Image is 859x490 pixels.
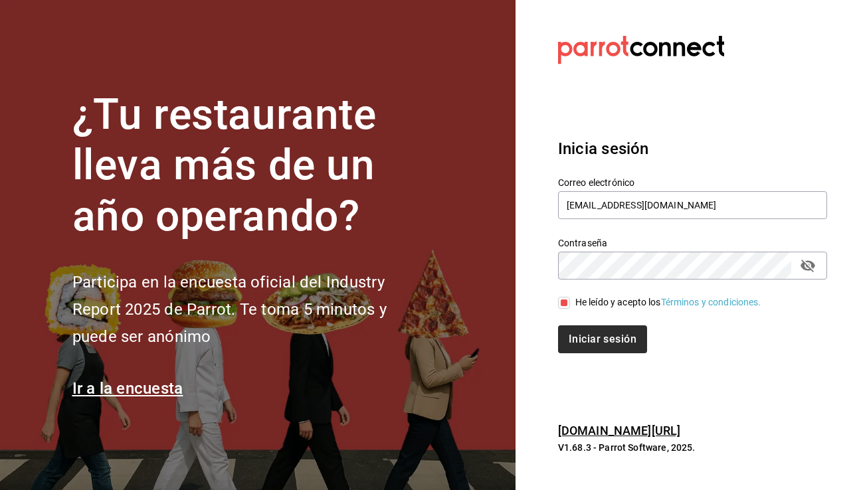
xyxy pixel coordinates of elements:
[558,238,827,247] label: Contraseña
[661,297,761,307] a: Términos y condiciones.
[72,269,431,350] h2: Participa en la encuesta oficial del Industry Report 2025 de Parrot. Te toma 5 minutos y puede se...
[72,379,183,398] a: Ir a la encuesta
[575,295,761,309] div: He leído y acepto los
[558,325,647,353] button: Iniciar sesión
[72,90,431,242] h1: ¿Tu restaurante lleva más de un año operando?
[797,254,819,277] button: passwordField
[558,137,827,161] h3: Inicia sesión
[558,191,827,219] input: Ingresa tu correo electrónico
[558,424,680,438] a: [DOMAIN_NAME][URL]
[558,177,827,187] label: Correo electrónico
[558,441,827,454] p: V1.68.3 - Parrot Software, 2025.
